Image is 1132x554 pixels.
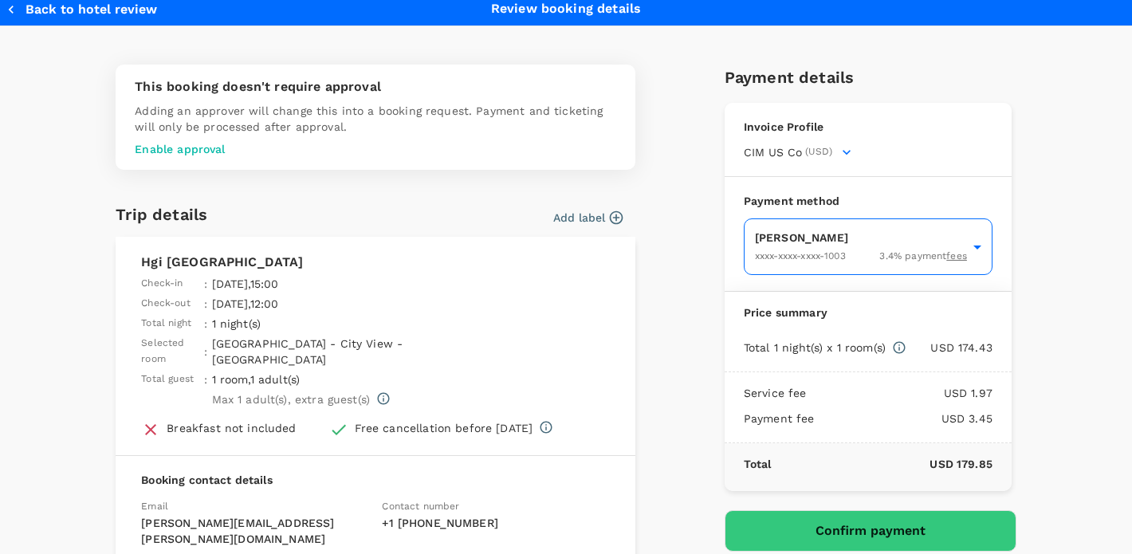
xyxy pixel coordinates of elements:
p: [DATE] , 15:00 [212,276,466,292]
p: Total 1 night(s) x 1 room(s) [744,340,886,356]
p: 1 night(s) [212,316,466,332]
p: USD 174.43 [906,340,992,356]
span: Total night [141,316,191,332]
h6: Payment details [725,65,1016,90]
table: simple table [141,272,470,407]
span: Contact number [382,501,459,512]
p: + 1 [PHONE_NUMBER] [382,515,610,531]
svg: Full refund before 2025-12-06 07:00 Cancelation after 2025-12-06 07:00, cancelation fee of USD 14... [539,420,553,434]
span: 3.4 % payment [879,249,966,265]
p: Adding an approver will change this into a booking request. Payment and ticketing will only be pr... [135,103,616,135]
button: Confirm payment [725,510,1016,552]
p: [GEOGRAPHIC_DATA] - City View - [GEOGRAPHIC_DATA] [212,336,466,367]
span: Total guest [141,371,194,387]
p: [PERSON_NAME] [755,230,967,246]
p: Booking contact details [141,472,610,488]
h6: Trip details [116,202,207,227]
p: USD 179.85 [772,456,992,472]
p: Max 1 adult(s) , extra guest(s) [212,391,371,407]
span: : [204,276,207,292]
p: USD 3.45 [815,411,992,426]
p: This booking doesn't require approval [135,77,616,96]
span: : [204,316,207,332]
button: Add label [553,210,623,226]
span: : [204,344,207,360]
span: CIM US Co [744,144,802,160]
span: Check-in [141,276,183,292]
p: Invoice Profile [744,119,992,135]
p: Enable approval [135,141,616,157]
div: Free cancellation before [DATE] [355,420,533,436]
p: Service fee [744,385,807,401]
p: [DATE] , 12:00 [212,296,466,312]
p: Total [744,456,772,472]
span: (USD) [805,144,832,160]
span: : [204,296,207,312]
button: Back to hotel review [6,2,157,18]
div: [PERSON_NAME]XXXX-XXXX-XXXX-10033.4% paymentfees [744,218,992,275]
p: Payment method [744,193,992,209]
p: [PERSON_NAME][EMAIL_ADDRESS][PERSON_NAME][DOMAIN_NAME] [141,515,369,547]
p: 1 room , 1 adult(s) [212,371,466,387]
span: XXXX-XXXX-XXXX-1003 [755,250,846,261]
u: fees [946,250,967,261]
span: : [204,371,207,387]
span: Check-out [141,296,190,312]
span: Selected room [141,336,204,367]
button: CIM US Co(USD) [744,144,851,160]
div: Breakfast not included [167,420,296,436]
p: Price summary [744,305,992,320]
p: USD 1.97 [807,385,992,401]
p: Hgi [GEOGRAPHIC_DATA] [141,253,610,272]
span: Email [141,501,168,512]
p: Payment fee [744,411,815,426]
